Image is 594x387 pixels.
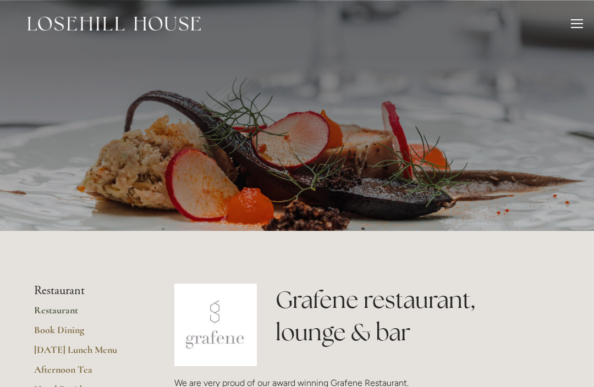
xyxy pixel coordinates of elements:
[28,16,201,31] img: Losehill House
[34,344,139,363] a: [DATE] Lunch Menu
[34,324,139,344] a: Book Dining
[34,304,139,324] a: Restaurant
[34,284,139,298] li: Restaurant
[174,284,257,366] img: grafene.jpg
[276,284,560,349] h1: Grafene restaurant, lounge & bar
[34,363,139,383] a: Afternoon Tea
